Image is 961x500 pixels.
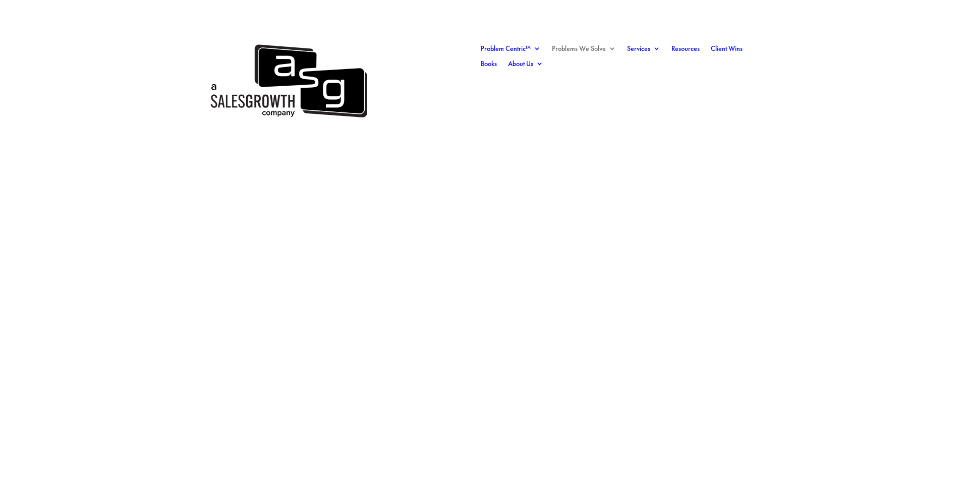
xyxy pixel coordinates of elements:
[208,114,367,123] a: A Sales Growth Company Logo
[208,41,367,121] img: ASG Co. Logo
[627,45,660,56] a: Services
[711,45,743,56] a: Client Wins
[508,60,543,71] a: About Us
[481,45,541,56] a: Problem Centric™
[552,45,616,56] a: Problems We Solve
[671,45,700,56] a: Resources
[481,60,497,71] a: Books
